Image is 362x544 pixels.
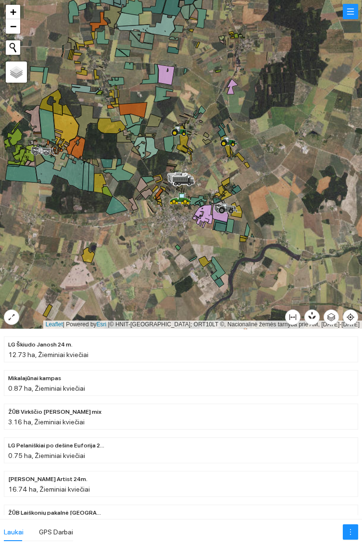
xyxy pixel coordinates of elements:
span: 0.75 ha, Žieminiai kviečiai [8,452,85,459]
span: ŽŪB Virkščio Veselkiškiai mix [8,408,101,417]
span: ŽŪB Laiškonių pakalnė Auckland 24m. [8,508,104,518]
span: 3.16 ha, Žieminiai kviečiai [8,418,85,426]
div: Laukai [4,527,24,537]
span: more [343,528,358,536]
div: | Powered by © HNIT-[GEOGRAPHIC_DATA]; ORT10LT ©, Nacionalinė žemės tarnyba prie AM, [DATE]-[DATE] [43,321,362,329]
span: column-width [286,313,300,321]
a: Leaflet [46,321,63,328]
span: Mikalajūnai kampas [8,374,61,383]
a: Zoom out [6,19,20,34]
span: 0.87 ha, Žieminiai kviečiai [8,384,85,392]
button: expand-alt [4,309,19,325]
span: 12.73 ha, Žieminiai kviečiai [8,351,88,359]
button: more [343,524,358,540]
span: aim [343,313,358,321]
span: + [10,6,16,18]
span: ŽŪB Kriščiūno Artist 24m. [8,475,87,484]
span: expand-alt [4,313,19,321]
a: Layers [6,62,27,83]
span: LG Škiudo Janosh 24 m. [8,340,73,349]
span: − [10,20,16,32]
button: Initiate a new search [6,40,20,55]
a: Esri [97,321,107,328]
a: Zoom in [6,5,20,19]
span: | [108,321,110,328]
button: menu [343,4,358,19]
span: LG Pelaniškiai po dešine Euforija 24m. [8,441,104,450]
button: column-width [285,309,300,325]
button: aim [343,309,358,325]
div: GPS Darbai [39,527,73,537]
span: 16.74 ha, Žieminiai kviečiai [8,485,90,493]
